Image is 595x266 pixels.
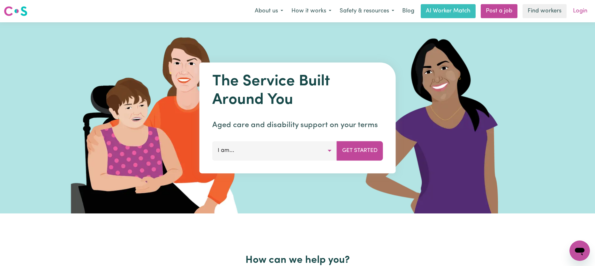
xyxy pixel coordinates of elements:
[287,4,335,18] button: How it works
[569,4,591,18] a: Login
[398,4,418,18] a: Blog
[335,4,398,18] button: Safety & resources
[251,4,287,18] button: About us
[212,119,383,131] p: Aged care and disability support on your terms
[337,141,383,160] button: Get Started
[523,4,567,18] a: Find workers
[212,73,383,109] h1: The Service Built Around You
[569,241,590,261] iframe: Button to launch messaging window
[4,4,27,18] a: Careseekers logo
[481,4,517,18] a: Post a job
[421,4,476,18] a: AI Worker Match
[4,5,27,17] img: Careseekers logo
[212,141,337,160] button: I am...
